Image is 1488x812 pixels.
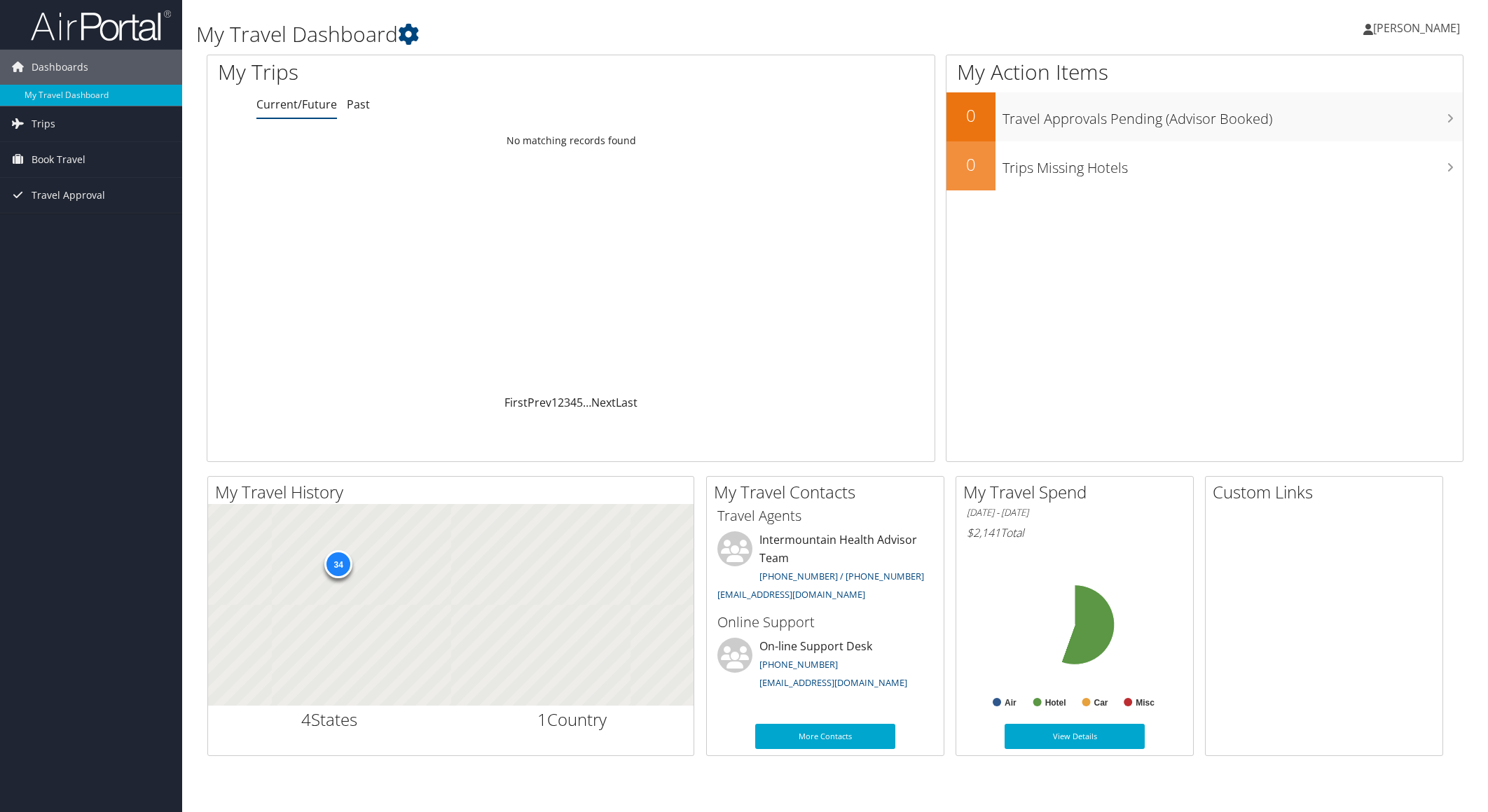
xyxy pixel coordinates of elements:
[31,9,171,42] img: airportal-logo.png
[218,57,621,87] h1: My Trips
[616,395,638,410] a: Last
[1003,151,1463,178] h3: Trips Missing Hotels
[591,395,616,410] a: Next
[1213,480,1442,504] h2: Custom Links
[551,395,558,410] a: 1
[946,153,996,176] h2: 0
[583,395,591,410] span: …
[759,570,924,582] a: [PHONE_NUMBER] / [PHONE_NUMBER]
[1363,7,1474,49] a: [PERSON_NAME]
[1003,102,1463,129] h3: Travel Approvals Pending (Advisor Booked)
[577,395,583,410] a: 5
[1005,724,1145,749] a: View Details
[1094,698,1108,708] text: Car
[717,588,865,601] a: [EMAIL_ADDRESS][DOMAIN_NAME]
[207,128,935,153] td: No matching records found
[946,141,1463,190] a: 0Trips Missing Hotels
[946,104,996,127] h2: 0
[347,97,370,112] a: Past
[967,525,1183,540] h6: Total
[504,395,528,410] a: First
[759,676,907,689] a: [EMAIL_ADDRESS][DOMAIN_NAME]
[1373,20,1460,36] span: [PERSON_NAME]
[710,531,940,606] li: Intermountain Health Advisor Team
[946,57,1463,87] h1: My Action Items
[564,395,570,410] a: 3
[714,480,944,504] h2: My Travel Contacts
[946,92,1463,141] a: 0Travel Approvals Pending (Advisor Booked)
[32,106,55,141] span: Trips
[324,550,352,578] div: 34
[717,506,933,526] h3: Travel Agents
[32,50,88,85] span: Dashboards
[32,142,85,177] span: Book Travel
[710,638,940,695] li: On-line Support Desk
[558,395,564,410] a: 2
[967,525,1000,540] span: $2,141
[967,506,1183,519] h6: [DATE] - [DATE]
[196,20,1048,49] h1: My Travel Dashboard
[570,395,577,410] a: 4
[755,724,895,749] a: More Contacts
[301,708,311,731] span: 4
[717,612,933,632] h3: Online Support
[32,178,105,213] span: Travel Approval
[537,708,547,731] span: 1
[256,97,337,112] a: Current/Future
[759,658,838,671] a: [PHONE_NUMBER]
[1005,698,1017,708] text: Air
[215,480,694,504] h2: My Travel History
[462,708,684,731] h2: Country
[528,395,551,410] a: Prev
[1136,698,1155,708] text: Misc
[219,708,441,731] h2: States
[1045,698,1066,708] text: Hotel
[963,480,1193,504] h2: My Travel Spend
